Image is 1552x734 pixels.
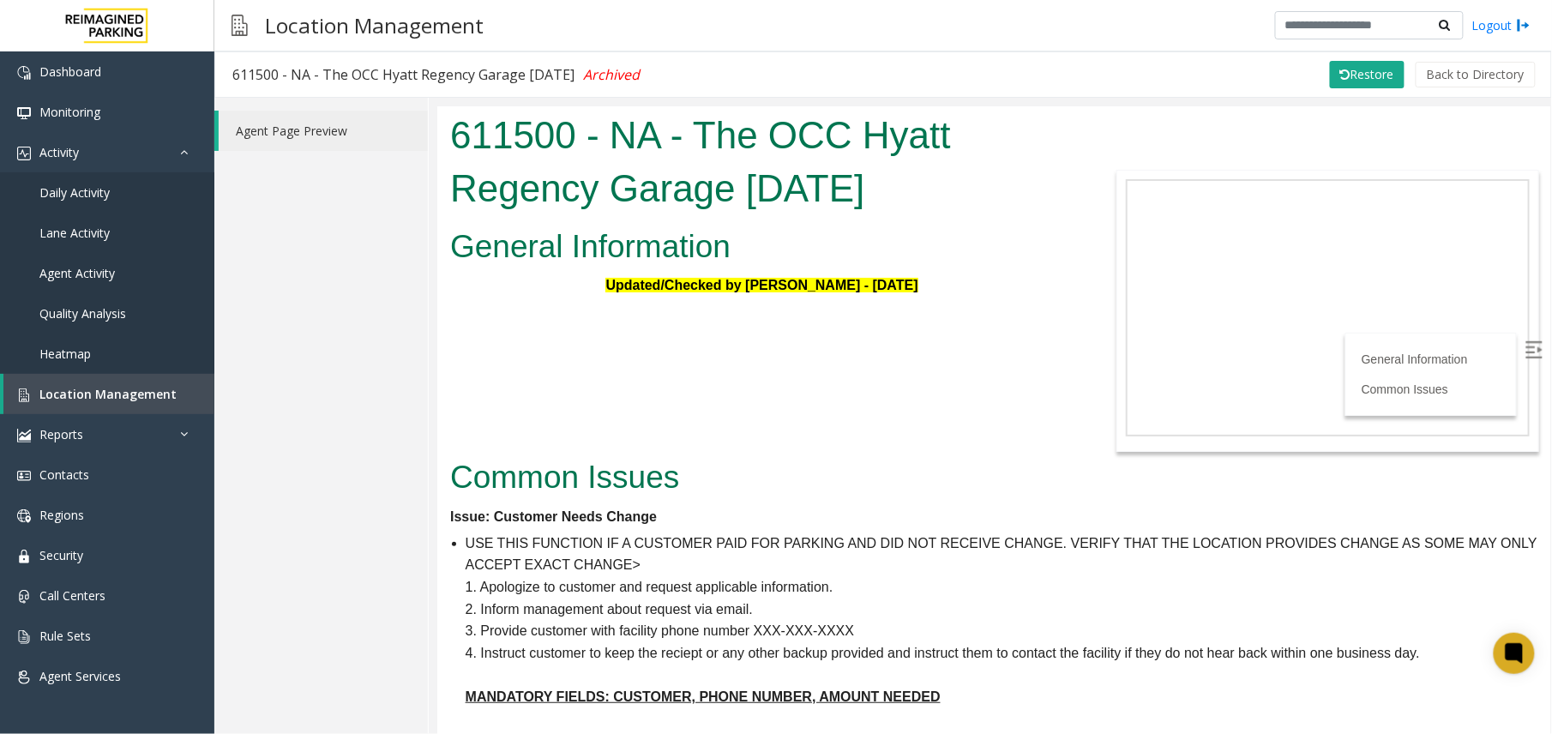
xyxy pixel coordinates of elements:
[17,429,31,442] img: 'icon'
[39,305,126,322] span: Quality Analysis
[39,587,105,604] span: Call Centers
[39,426,83,442] span: Reports
[39,265,115,281] span: Agent Activity
[39,346,91,362] span: Heatmap
[39,63,101,80] span: Dashboard
[13,3,636,108] h1: 611500 - NA - The OCC Hyatt Regency Garage [DATE]
[13,349,1100,394] h2: Common Issues
[28,426,1100,558] p: USE THIS FUNCTION IF A CUSTOMER PAID FOR PARKING AND DID NOT RECEIVE CHANGE. VERIFY THAT THE LOCA...
[924,276,1011,290] a: Common Issues
[17,147,31,160] img: 'icon'
[1330,61,1405,88] button: Restore
[39,225,110,241] span: Lane Activity
[39,386,177,402] span: Location Management
[28,583,503,598] span: MANDATORY FIELDS: CUSTOMER, PHONE NUMBER, AMOUNT NEEDED
[256,4,492,46] h3: Location Management
[39,507,84,523] span: Regions
[1517,16,1531,34] img: logout
[13,400,1100,422] dt: Issue: Customer Needs Change
[3,374,214,414] a: Location Management
[219,111,428,151] a: Agent Page Preview
[39,628,91,644] span: Rule Sets
[1472,16,1531,34] a: Logout
[39,184,110,201] span: Daily Activity
[39,144,79,160] span: Activity
[924,246,1031,260] a: General Information
[17,671,31,684] img: 'icon'
[17,106,31,120] img: 'icon'
[1416,62,1536,87] button: Back to Directory
[39,668,121,684] span: Agent Services
[17,388,31,402] img: 'icon'
[39,104,100,120] span: Monitoring
[17,469,31,483] img: 'icon'
[39,547,83,563] span: Security
[17,66,31,80] img: 'icon'
[17,630,31,644] img: 'icon'
[13,118,636,163] h2: General Information
[1088,235,1105,252] img: Open/Close Sidebar Menu
[232,4,248,46] img: pageIcon
[17,550,31,563] img: 'icon'
[583,65,640,84] span: Archived
[168,171,480,186] font: Updated/Checked by [PERSON_NAME] - [DATE]
[17,509,31,523] img: 'icon'
[232,63,640,86] div: 611500 - NA - The OCC Hyatt Regency Garage [DATE]
[39,466,89,483] span: Contacts
[17,590,31,604] img: 'icon'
